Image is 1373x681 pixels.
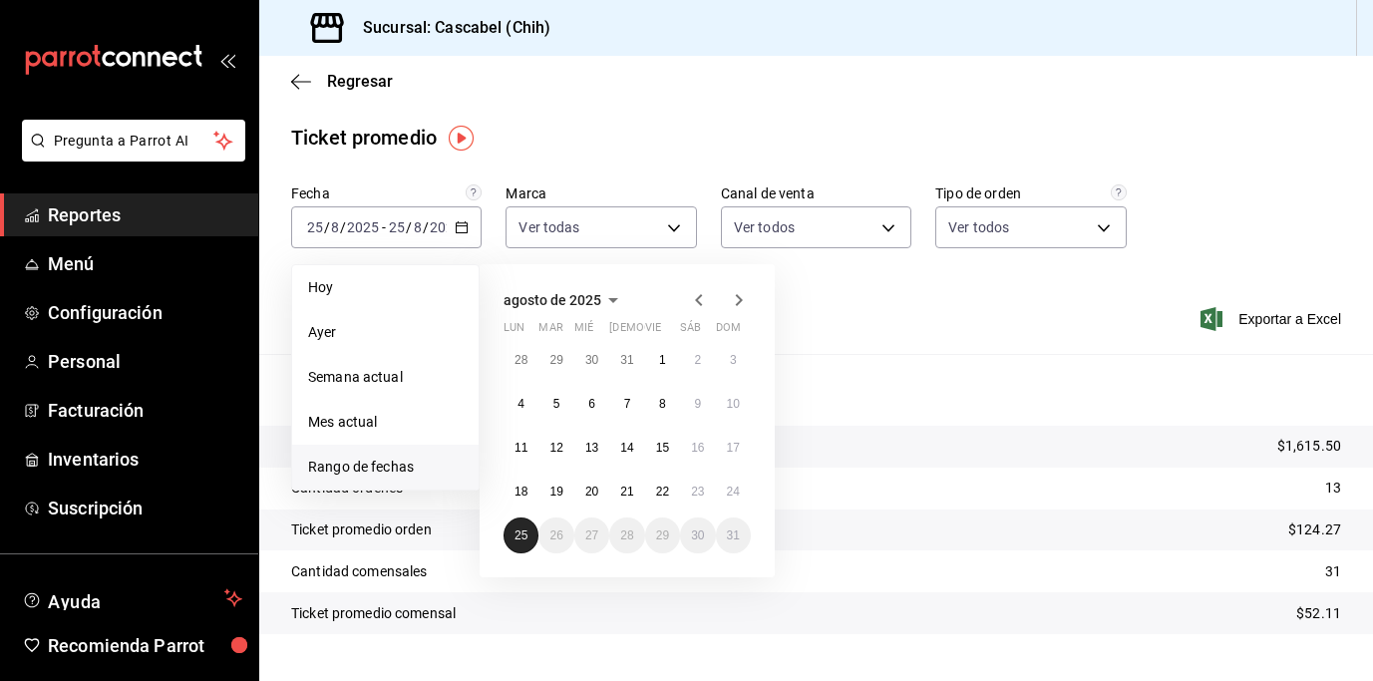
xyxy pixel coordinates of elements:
[308,412,463,433] span: Mes actual
[327,72,393,91] span: Regresar
[694,397,701,411] abbr: 9 de agosto de 2025
[538,321,562,342] abbr: martes
[716,321,741,342] abbr: domingo
[538,342,573,378] button: 29 de julio de 2025
[538,386,573,422] button: 5 de agosto de 2025
[585,485,598,499] abbr: 20 de agosto de 2025
[645,517,680,553] button: 29 de agosto de 2025
[620,353,633,367] abbr: 31 de julio de 2025
[574,474,609,510] button: 20 de agosto de 2025
[306,219,324,235] input: --
[504,517,538,553] button: 25 de agosto de 2025
[553,397,560,411] abbr: 5 de agosto de 2025
[504,386,538,422] button: 4 de agosto de 2025
[716,517,751,553] button: 31 de agosto de 2025
[515,441,527,455] abbr: 11 de agosto de 2025
[585,441,598,455] abbr: 13 de agosto de 2025
[48,299,242,326] span: Configuración
[620,485,633,499] abbr: 21 de agosto de 2025
[609,321,727,342] abbr: jueves
[48,397,242,424] span: Facturación
[506,186,696,200] label: Marca
[219,52,235,68] button: open_drawer_menu
[948,217,1009,237] span: Ver todos
[308,367,463,388] span: Semana actual
[716,342,751,378] button: 3 de agosto de 2025
[388,219,406,235] input: --
[406,219,412,235] span: /
[645,430,680,466] button: 15 de agosto de 2025
[54,131,214,152] span: Pregunta a Parrot AI
[1296,603,1341,624] p: $52.11
[659,353,666,367] abbr: 1 de agosto de 2025
[413,219,423,235] input: --
[620,441,633,455] abbr: 14 de agosto de 2025
[48,348,242,375] span: Personal
[504,430,538,466] button: 11 de agosto de 2025
[449,126,474,151] button: Tooltip marker
[48,201,242,228] span: Reportes
[680,342,715,378] button: 2 de agosto de 2025
[1277,436,1341,457] p: $1,615.50
[694,353,701,367] abbr: 2 de agosto de 2025
[518,217,579,237] span: Ver todas
[734,217,795,237] span: Ver todos
[22,120,245,162] button: Pregunta a Parrot AI
[466,184,482,200] svg: Información delimitada a máximo 62 días.
[691,485,704,499] abbr: 23 de agosto de 2025
[659,397,666,411] abbr: 8 de agosto de 2025
[48,250,242,277] span: Menú
[645,342,680,378] button: 1 de agosto de 2025
[727,528,740,542] abbr: 31 de agosto de 2025
[588,397,595,411] abbr: 6 de agosto de 2025
[691,441,704,455] abbr: 16 de agosto de 2025
[291,186,482,200] label: Fecha
[680,386,715,422] button: 9 de agosto de 2025
[504,474,538,510] button: 18 de agosto de 2025
[549,528,562,542] abbr: 26 de agosto de 2025
[308,457,463,478] span: Rango de fechas
[680,321,701,342] abbr: sábado
[1111,184,1127,200] svg: Todas las órdenes contabilizan 1 comensal a excepción de órdenes de mesa con comensales obligator...
[645,474,680,510] button: 22 de agosto de 2025
[538,474,573,510] button: 19 de agosto de 2025
[291,123,437,153] div: Ticket promedio
[609,517,644,553] button: 28 de agosto de 2025
[716,386,751,422] button: 10 de agosto de 2025
[504,288,625,312] button: agosto de 2025
[574,386,609,422] button: 6 de agosto de 2025
[48,446,242,473] span: Inventarios
[291,561,428,582] p: Cantidad comensales
[680,430,715,466] button: 16 de agosto de 2025
[727,441,740,455] abbr: 17 de agosto de 2025
[291,519,432,540] p: Ticket promedio orden
[347,16,550,40] h3: Sucursal: Cascabel (Chih)
[346,219,380,235] input: ----
[515,528,527,542] abbr: 25 de agosto de 2025
[549,485,562,499] abbr: 19 de agosto de 2025
[308,277,463,298] span: Hoy
[549,441,562,455] abbr: 12 de agosto de 2025
[585,528,598,542] abbr: 27 de agosto de 2025
[1288,519,1341,540] p: $124.27
[656,485,669,499] abbr: 22 de agosto de 2025
[574,430,609,466] button: 13 de agosto de 2025
[730,353,737,367] abbr: 3 de agosto de 2025
[48,586,216,610] span: Ayuda
[574,517,609,553] button: 27 de agosto de 2025
[645,321,661,342] abbr: viernes
[680,517,715,553] button: 30 de agosto de 2025
[1204,307,1341,331] button: Exportar a Excel
[291,72,393,91] button: Regresar
[291,603,456,624] p: Ticket promedio comensal
[574,342,609,378] button: 30 de julio de 2025
[680,474,715,510] button: 23 de agosto de 2025
[48,632,242,659] span: Recomienda Parrot
[691,528,704,542] abbr: 30 de agosto de 2025
[423,219,429,235] span: /
[1325,561,1341,582] p: 31
[609,386,644,422] button: 7 de agosto de 2025
[324,219,330,235] span: /
[727,397,740,411] abbr: 10 de agosto de 2025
